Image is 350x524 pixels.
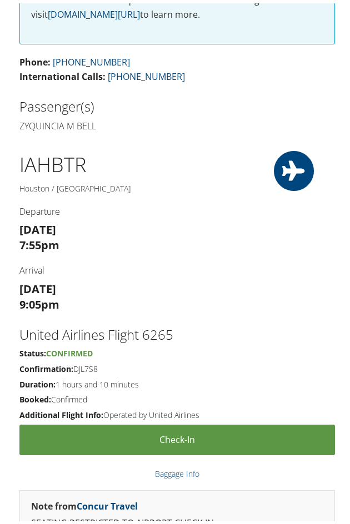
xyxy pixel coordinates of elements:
strong: Duration: [19,376,56,386]
h5: Confirmed [19,391,335,402]
strong: Phone: [19,53,51,65]
strong: International Calls: [19,67,106,79]
strong: Status: [19,345,46,355]
a: Check-in [19,421,335,452]
a: [DOMAIN_NAME][URL] [48,5,140,17]
h5: 1 hours and 10 minutes [19,376,335,387]
strong: Confirmation: [19,360,73,371]
span: Confirmed [46,345,93,355]
strong: Note from [31,497,138,509]
h2: Passenger(s) [19,94,335,113]
h5: Operated by United Airlines [19,406,335,417]
strong: 7:55pm [19,234,59,249]
h1: IAH BTR [19,148,252,175]
h5: DJL7S8 [19,360,335,371]
strong: Booked: [19,391,51,401]
strong: Additional Flight Info: [19,406,103,417]
h2: United Airlines Flight 6265 [19,322,335,341]
h5: Houston / [GEOGRAPHIC_DATA] [19,180,252,191]
a: [PHONE_NUMBER] [108,67,185,79]
a: Baggage Info [155,465,199,476]
strong: [DATE] [19,278,56,293]
h4: Arrival [19,261,252,273]
h4: Departure [19,202,252,214]
a: [PHONE_NUMBER] [53,53,130,65]
strong: 9:05pm [19,294,59,309]
h4: Zyquincia m Bell [19,117,335,129]
strong: [DATE] [19,219,56,234]
a: Concur Travel [77,497,138,509]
